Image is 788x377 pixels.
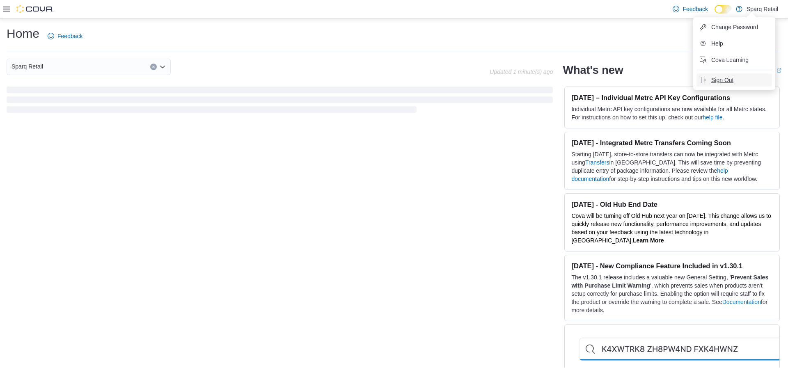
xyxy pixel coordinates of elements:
span: Help [711,39,723,48]
p: Starting [DATE], store-to-store transfers can now be integrated with Metrc using in [GEOGRAPHIC_D... [571,150,773,183]
img: Cova [16,5,53,13]
h3: [DATE] – Individual Metrc API Key Configurations [571,94,773,102]
svg: External link [777,68,781,73]
button: Help [696,37,772,50]
a: Feedback [669,1,711,17]
a: Feedback [44,28,86,44]
a: Learn More [633,237,664,244]
p: The v1.30.1 release includes a valuable new General Setting, ' ', which prevents sales when produ... [571,273,773,314]
span: Cova will be turning off Old Hub next year on [DATE]. This change allows us to quickly release ne... [571,212,771,244]
button: Change Password [696,21,772,34]
button: Sign Out [696,73,772,87]
a: Documentation [722,299,761,305]
h2: What's new [563,64,623,77]
span: Loading [7,88,553,114]
p: Updated 1 minute(s) ago [490,69,553,75]
strong: Prevent Sales with Purchase Limit Warning [571,274,768,289]
h3: [DATE] - New Compliance Feature Included in v1.30.1 [571,262,773,270]
a: help file [703,114,722,121]
button: Open list of options [159,64,166,70]
h1: Home [7,25,39,42]
span: Feedback [683,5,708,13]
p: Sparq Retail [747,4,778,14]
span: Sign Out [711,76,733,84]
span: Cova Learning [711,56,749,64]
a: Transfers [585,159,609,166]
a: help documentation [571,167,728,182]
span: Feedback [57,32,82,40]
p: Individual Metrc API key configurations are now available for all Metrc states. For instructions ... [571,105,773,121]
input: Dark Mode [715,5,732,14]
button: Clear input [150,64,157,70]
h3: [DATE] - Old Hub End Date [571,200,773,208]
button: Cova Learning [696,53,772,66]
span: Sparq Retail [11,62,43,71]
span: Change Password [711,23,758,31]
h3: [DATE] - Integrated Metrc Transfers Coming Soon [571,139,773,147]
